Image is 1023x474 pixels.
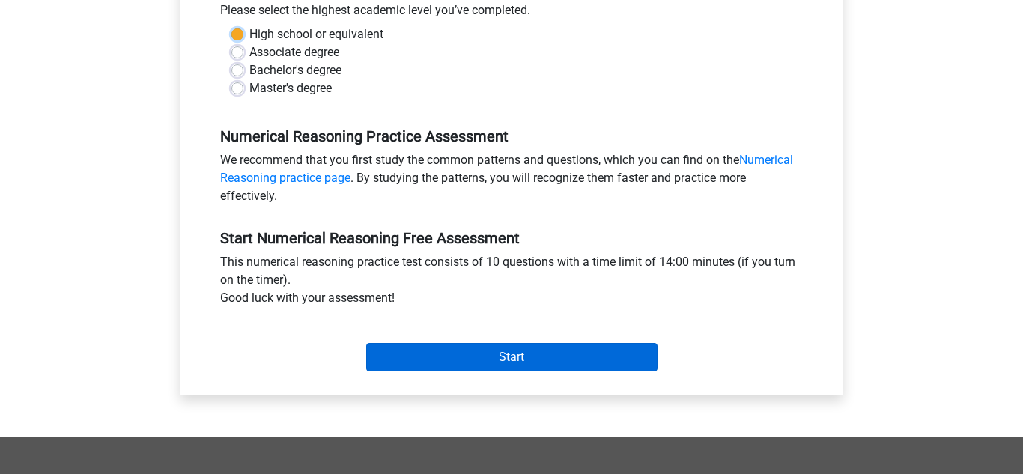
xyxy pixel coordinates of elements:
[249,61,341,79] label: Bachelor's degree
[249,79,332,97] label: Master's degree
[249,25,383,43] label: High school or equivalent
[366,343,658,371] input: Start
[220,127,803,145] h5: Numerical Reasoning Practice Assessment
[209,1,814,25] div: Please select the highest academic level you’ve completed.
[209,151,814,211] div: We recommend that you first study the common patterns and questions, which you can find on the . ...
[249,43,339,61] label: Associate degree
[209,253,814,313] div: This numerical reasoning practice test consists of 10 questions with a time limit of 14:00 minute...
[220,229,803,247] h5: Start Numerical Reasoning Free Assessment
